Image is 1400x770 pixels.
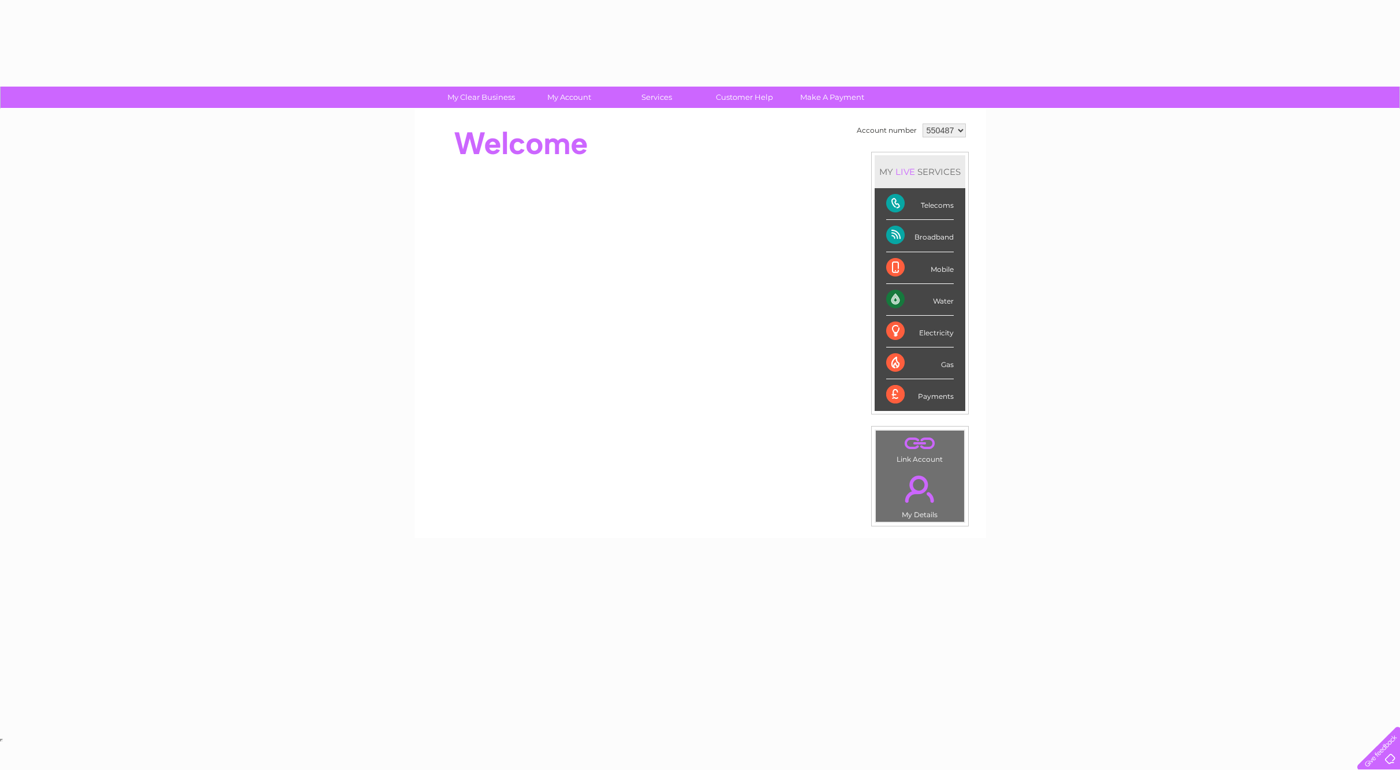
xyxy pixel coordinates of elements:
[785,87,880,108] a: Make A Payment
[886,252,954,284] div: Mobile
[886,188,954,220] div: Telecoms
[879,433,961,454] a: .
[879,469,961,509] a: .
[886,284,954,316] div: Water
[521,87,617,108] a: My Account
[886,347,954,379] div: Gas
[875,155,965,188] div: MY SERVICES
[886,220,954,252] div: Broadband
[697,87,792,108] a: Customer Help
[875,466,965,522] td: My Details
[609,87,704,108] a: Services
[893,166,917,177] div: LIVE
[886,316,954,347] div: Electricity
[434,87,529,108] a: My Clear Business
[875,430,965,466] td: Link Account
[886,379,954,410] div: Payments
[854,121,920,140] td: Account number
